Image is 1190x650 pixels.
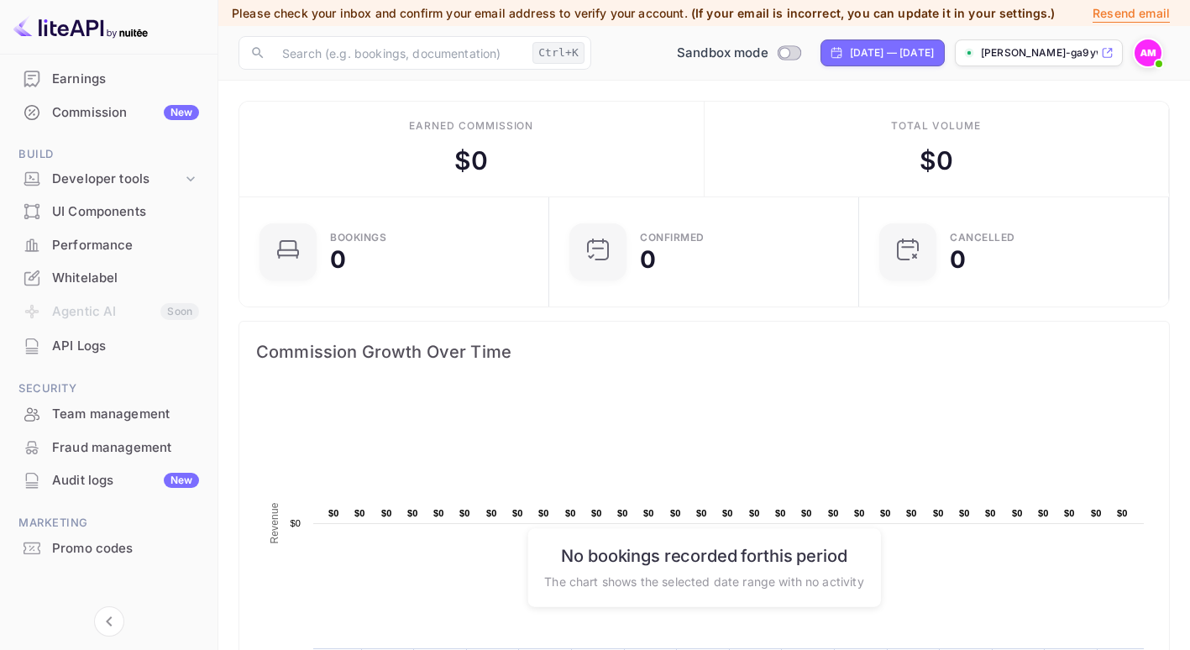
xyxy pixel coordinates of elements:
[1135,39,1161,66] img: Amari Mazura
[10,196,207,228] div: UI Components
[696,508,707,518] text: $0
[950,233,1015,243] div: CANCELLED
[670,508,681,518] text: $0
[544,572,863,590] p: The chart shows the selected date range with no activity
[10,330,207,363] div: API Logs
[10,432,207,464] div: Fraud management
[52,471,199,490] div: Audit logs
[828,508,839,518] text: $0
[232,6,688,20] span: Please check your inbox and confirm your email address to verify your account.
[1117,508,1128,518] text: $0
[10,262,207,293] a: Whitelabel
[985,508,996,518] text: $0
[486,508,497,518] text: $0
[52,170,182,189] div: Developer tools
[617,508,628,518] text: $0
[10,262,207,295] div: Whitelabel
[13,13,148,40] img: LiteAPI logo
[381,508,392,518] text: $0
[94,606,124,637] button: Collapse navigation
[10,464,207,495] a: Audit logsNew
[52,405,199,424] div: Team management
[10,432,207,463] a: Fraud management
[538,508,549,518] text: $0
[330,248,346,271] div: 0
[10,97,207,129] div: CommissionNew
[52,269,199,288] div: Whitelabel
[10,196,207,227] a: UI Components
[10,514,207,532] span: Marketing
[52,202,199,222] div: UI Components
[512,508,523,518] text: $0
[164,105,199,120] div: New
[10,229,207,262] div: Performance
[591,508,602,518] text: $0
[328,508,339,518] text: $0
[906,508,917,518] text: $0
[950,248,966,271] div: 0
[1064,508,1075,518] text: $0
[10,63,207,94] a: Earnings
[10,30,207,61] a: Customers
[52,337,199,356] div: API Logs
[691,6,1056,20] span: (If your email is incorrect, you can update it in your settings.)
[10,330,207,361] a: API Logs
[10,398,207,429] a: Team management
[409,118,533,134] div: Earned commission
[1091,508,1102,518] text: $0
[407,508,418,518] text: $0
[290,518,301,528] text: $0
[10,97,207,128] a: CommissionNew
[10,165,207,194] div: Developer tools
[10,380,207,398] span: Security
[10,532,207,565] div: Promo codes
[722,508,733,518] text: $0
[670,44,807,63] div: Switch to Production mode
[544,545,863,565] h6: No bookings recorded for this period
[433,508,444,518] text: $0
[854,508,865,518] text: $0
[920,142,953,180] div: $ 0
[10,532,207,564] a: Promo codes
[52,236,199,255] div: Performance
[532,42,585,64] div: Ctrl+K
[959,508,970,518] text: $0
[1038,508,1049,518] text: $0
[354,508,365,518] text: $0
[880,508,891,518] text: $0
[10,63,207,96] div: Earnings
[1093,4,1170,23] p: Resend email
[933,508,944,518] text: $0
[256,338,1152,365] span: Commission Growth Over Time
[272,36,526,70] input: Search (e.g. bookings, documentation)
[677,44,768,63] span: Sandbox mode
[330,233,386,243] div: Bookings
[10,464,207,497] div: Audit logsNew
[801,508,812,518] text: $0
[52,103,199,123] div: Commission
[565,508,576,518] text: $0
[269,502,280,543] text: Revenue
[850,45,934,60] div: [DATE] — [DATE]
[981,45,1098,60] p: [PERSON_NAME]-ga9yw.nui...
[640,233,705,243] div: Confirmed
[643,508,654,518] text: $0
[640,248,656,271] div: 0
[52,539,199,558] div: Promo codes
[10,398,207,431] div: Team management
[10,145,207,164] span: Build
[52,438,199,458] div: Fraud management
[775,508,786,518] text: $0
[164,473,199,488] div: New
[459,508,470,518] text: $0
[891,118,981,134] div: Total volume
[10,229,207,260] a: Performance
[52,70,199,89] div: Earnings
[454,142,488,180] div: $ 0
[749,508,760,518] text: $0
[1012,508,1023,518] text: $0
